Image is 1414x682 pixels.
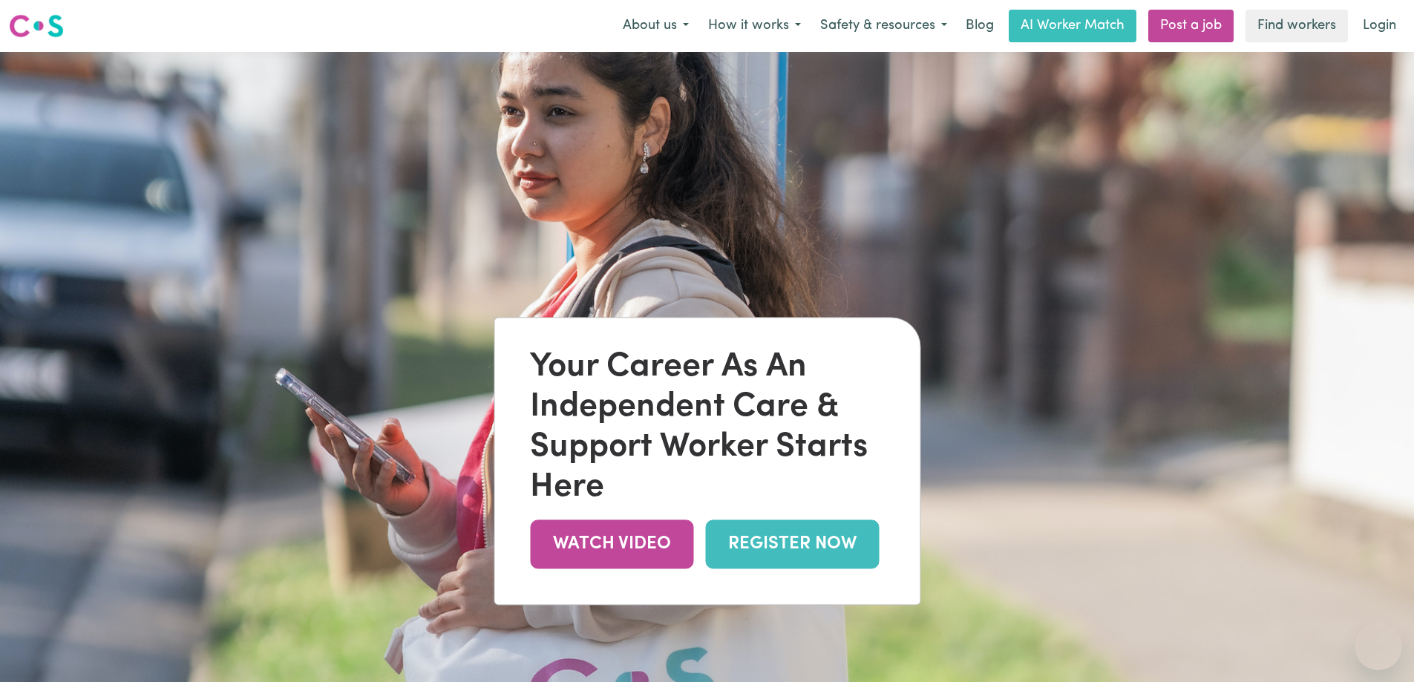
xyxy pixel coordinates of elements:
iframe: Button to launch messaging window [1355,623,1402,670]
a: Post a job [1148,10,1234,42]
a: Blog [957,10,1003,42]
a: AI Worker Match [1009,10,1136,42]
button: About us [613,10,698,42]
div: Your Career As An Independent Care & Support Worker Starts Here [530,348,884,508]
button: Safety & resources [811,10,957,42]
a: WATCH VIDEO [530,520,693,568]
a: Login [1354,10,1405,42]
a: Careseekers logo [9,9,64,43]
a: REGISTER NOW [705,520,879,568]
a: Find workers [1246,10,1348,42]
button: How it works [698,10,811,42]
img: Careseekers logo [9,13,64,39]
